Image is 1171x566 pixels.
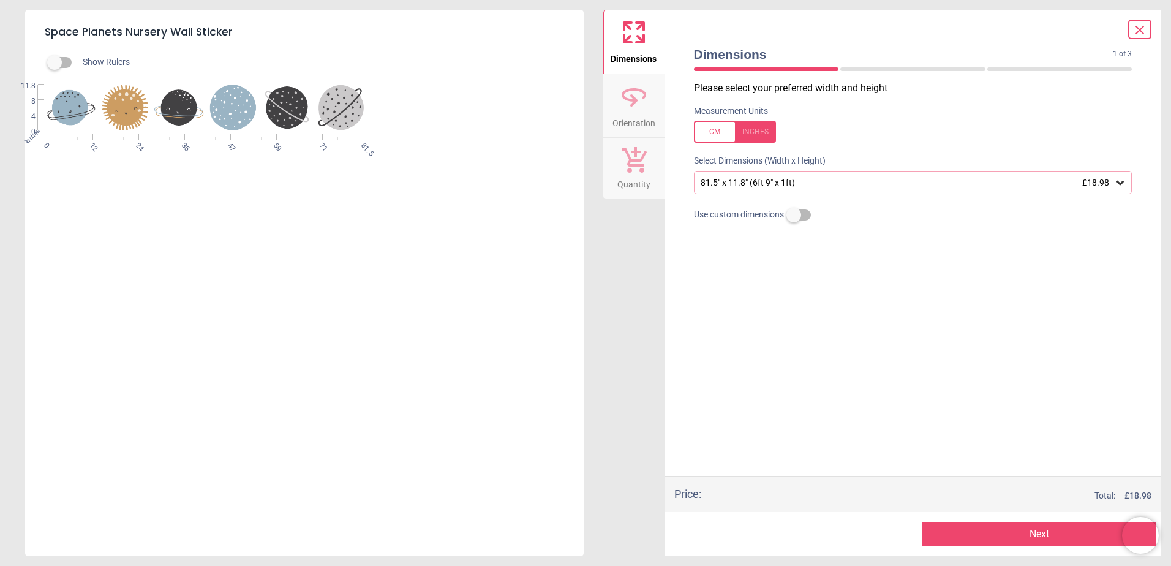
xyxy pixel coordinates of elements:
[611,47,657,66] span: Dimensions
[1124,490,1151,502] span: £
[133,141,141,149] span: 24
[603,138,665,199] button: Quantity
[1129,491,1151,500] span: 18.98
[694,45,1113,63] span: Dimensions
[55,55,584,70] div: Show Rulers
[12,96,36,107] span: 8
[694,209,784,221] span: Use custom dimensions
[603,10,665,74] button: Dimensions
[12,81,36,91] span: 11.8
[87,141,95,149] span: 12
[612,111,655,130] span: Orientation
[271,141,279,149] span: 59
[225,141,233,149] span: 47
[41,141,49,149] span: 0
[1122,517,1159,554] iframe: Brevo live chat
[699,178,1115,188] div: 81.5" x 11.8" (6ft 9" x 1ft)
[12,127,36,137] span: 0
[720,490,1152,502] div: Total:
[684,155,826,167] label: Select Dimensions (Width x Height)
[694,105,768,118] label: Measurement Units
[358,141,366,149] span: 81.5
[674,486,701,502] div: Price :
[45,20,564,45] h5: Space Planets Nursery Wall Sticker
[317,141,325,149] span: 71
[12,111,36,122] span: 4
[1113,49,1132,59] span: 1 of 3
[179,141,187,149] span: 35
[617,173,650,191] span: Quantity
[603,74,665,138] button: Orientation
[922,522,1156,546] button: Next
[1082,178,1109,187] span: £18.98
[694,81,1142,95] p: Please select your preferred width and height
